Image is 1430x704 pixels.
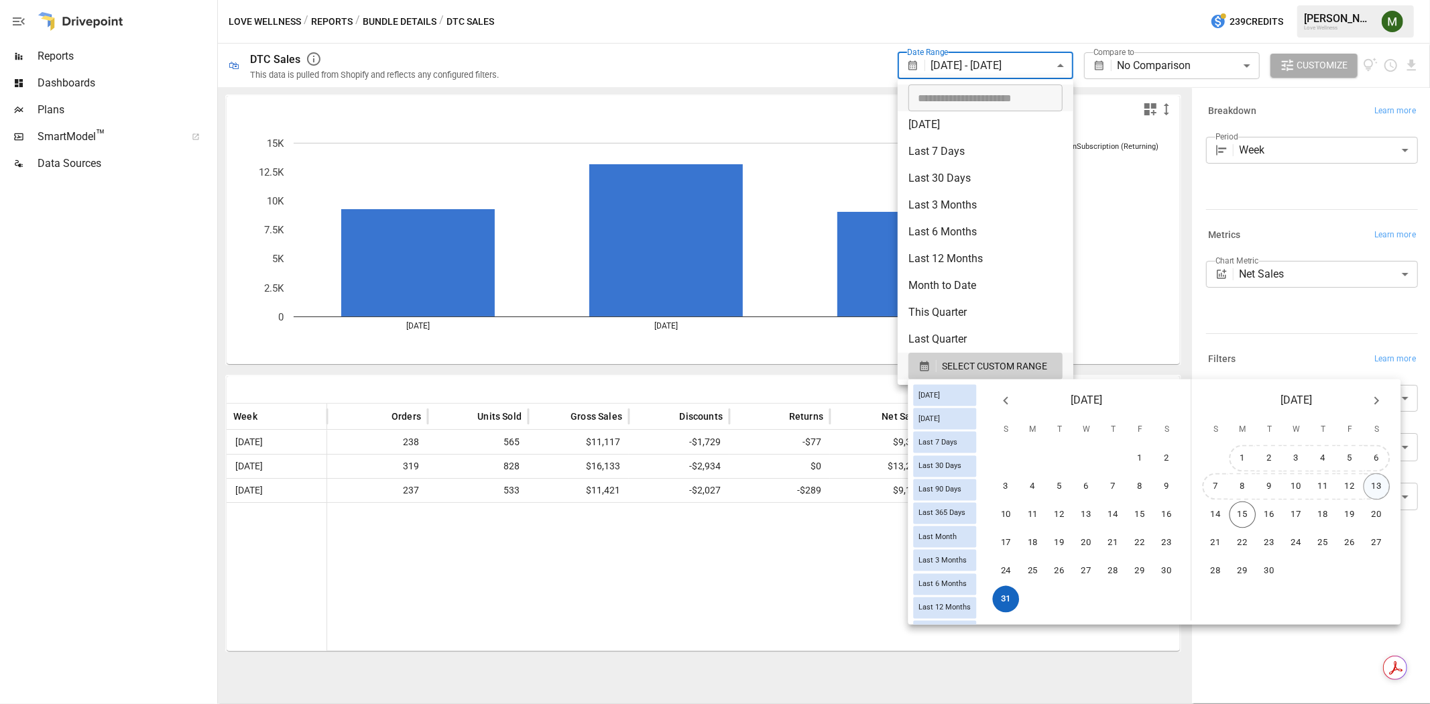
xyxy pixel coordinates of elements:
span: Last 365 Days [913,509,971,518]
button: 8 [1127,473,1154,500]
button: 20 [1364,502,1390,528]
button: 28 [1100,558,1127,585]
span: Friday [1337,417,1362,444]
button: 12 [1047,502,1073,528]
button: 21 [1100,530,1127,556]
span: Last Month [913,532,962,541]
button: 21 [1203,530,1230,556]
button: 14 [1100,502,1127,528]
button: 11 [1310,473,1337,500]
button: 1 [1230,445,1256,472]
span: Sunday [1203,417,1228,444]
button: 22 [1127,530,1154,556]
button: 25 [1310,530,1337,556]
span: Friday [1128,417,1152,444]
button: 22 [1230,530,1256,556]
span: Thursday [1311,417,1335,444]
button: 15 [1127,502,1154,528]
button: 5 [1337,445,1364,472]
span: [DATE] [1280,392,1312,410]
button: 20 [1073,530,1100,556]
button: 12 [1337,473,1364,500]
span: Tuesday [1257,417,1281,444]
button: 10 [1283,473,1310,500]
button: 30 [1256,558,1283,585]
button: 27 [1073,558,1100,585]
span: Sunday [994,417,1018,444]
button: 2 [1256,445,1283,472]
span: Last 90 Days [913,485,967,494]
span: Last 6 Months [913,580,972,589]
button: 31 [993,586,1020,613]
button: 16 [1256,502,1283,528]
button: 3 [993,473,1020,500]
button: 7 [1203,473,1230,500]
span: [DATE] [1071,392,1102,410]
span: Thursday [1101,417,1125,444]
li: Last 12 Months [898,245,1073,272]
button: 23 [1256,530,1283,556]
button: Next month [1363,388,1390,414]
button: 28 [1203,558,1230,585]
button: 4 [1310,445,1337,472]
div: Last 3 Months [913,550,976,571]
button: 30 [1154,558,1181,585]
button: 13 [1073,502,1100,528]
button: 13 [1364,473,1390,500]
button: 4 [1020,473,1047,500]
button: 6 [1073,473,1100,500]
span: Wednesday [1074,417,1098,444]
button: 7 [1100,473,1127,500]
div: Last Month [913,526,976,548]
span: Saturday [1364,417,1388,444]
div: Last 90 Days [913,479,976,500]
div: Last 12 Months [913,597,976,618]
button: 25 [1020,558,1047,585]
button: 3 [1283,445,1310,472]
div: Last 365 Days [913,502,976,524]
li: Last Quarter [898,326,1073,353]
span: Monday [1020,417,1045,444]
span: Monday [1230,417,1254,444]
button: 9 [1256,473,1283,500]
button: 6 [1364,445,1390,472]
button: 24 [1283,530,1310,556]
button: SELECT CUSTOM RANGE [908,353,1063,379]
div: Last Year [913,620,976,642]
span: Last 7 Days [913,438,963,447]
span: Wednesday [1284,417,1308,444]
button: 11 [1020,502,1047,528]
button: 24 [993,558,1020,585]
span: Tuesday [1047,417,1071,444]
button: 19 [1047,530,1073,556]
li: Last 30 Days [898,165,1073,192]
span: [DATE] [913,414,945,423]
div: Last 6 Months [913,573,976,595]
li: Last 3 Months [898,192,1073,219]
div: [DATE] [913,385,976,406]
button: 17 [993,530,1020,556]
li: This Quarter [898,299,1073,326]
button: 26 [1337,530,1364,556]
button: 14 [1203,502,1230,528]
button: 19 [1337,502,1364,528]
button: 15 [1230,502,1256,528]
div: Last 30 Days [913,455,976,477]
button: 5 [1047,473,1073,500]
button: 1 [1127,445,1154,472]
li: [DATE] [898,111,1073,138]
span: Last 12 Months [913,603,976,612]
li: Last 7 Days [898,138,1073,165]
span: Last 30 Days [913,462,967,471]
button: 16 [1154,502,1181,528]
button: 2 [1154,445,1181,472]
span: Last 3 Months [913,556,972,565]
span: Saturday [1154,417,1179,444]
button: 18 [1310,502,1337,528]
button: 29 [1230,558,1256,585]
div: [DATE] [913,408,976,430]
div: Last 7 Days [913,432,976,453]
button: 23 [1154,530,1181,556]
button: 17 [1283,502,1310,528]
button: 29 [1127,558,1154,585]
